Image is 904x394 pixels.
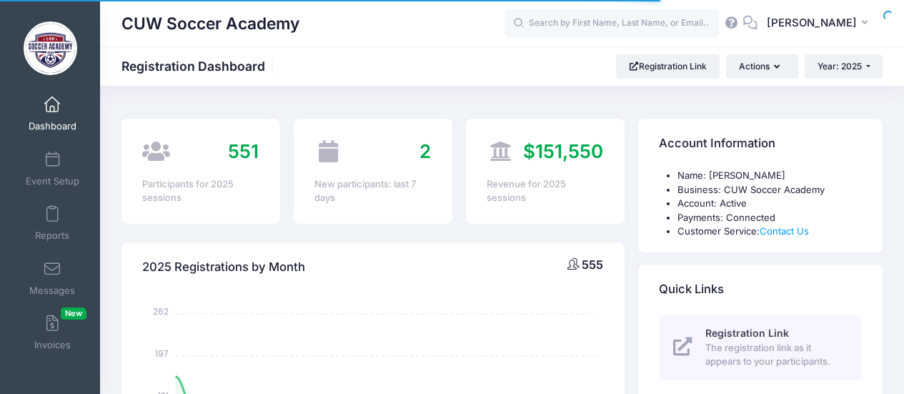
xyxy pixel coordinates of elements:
[29,121,76,133] span: Dashboard
[29,285,75,297] span: Messages
[677,225,862,239] li: Customer Service:
[705,327,789,339] span: Registration Link
[19,307,86,358] a: InvoicesNew
[582,257,603,272] span: 555
[767,15,857,31] span: [PERSON_NAME]
[616,54,720,79] a: Registration Link
[35,230,69,242] span: Reports
[228,140,259,162] span: 551
[142,177,259,205] div: Participants for 2025 sessions
[419,140,431,162] span: 2
[155,348,169,360] tspan: 197
[677,211,862,225] li: Payments: Connected
[34,340,71,352] span: Invoices
[523,140,603,162] span: $151,550
[818,61,862,72] span: Year: 2025
[659,315,862,380] a: Registration Link The registration link as it appears to your participants.
[726,54,798,79] button: Actions
[314,177,431,205] div: New participants: last 7 days
[24,21,77,75] img: CUW Soccer Academy
[659,269,724,310] h4: Quick Links
[61,307,86,320] span: New
[677,197,862,211] li: Account: Active
[758,7,883,40] button: [PERSON_NAME]
[705,341,845,369] span: The registration link as it appears to your participants.
[142,247,305,287] h4: 2025 Registrations by Month
[659,124,775,164] h4: Account Information
[505,9,719,38] input: Search by First Name, Last Name, or Email...
[677,183,862,197] li: Business: CUW Soccer Academy
[121,59,277,74] h1: Registration Dashboard
[19,89,86,139] a: Dashboard
[121,7,299,40] h1: CUW Soccer Academy
[760,225,809,237] a: Contact Us
[677,169,862,183] li: Name: [PERSON_NAME]
[805,54,883,79] button: Year: 2025
[19,144,86,194] a: Event Setup
[26,175,79,187] span: Event Setup
[19,253,86,303] a: Messages
[487,177,603,205] div: Revenue for 2025 sessions
[19,198,86,248] a: Reports
[153,305,169,317] tspan: 262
